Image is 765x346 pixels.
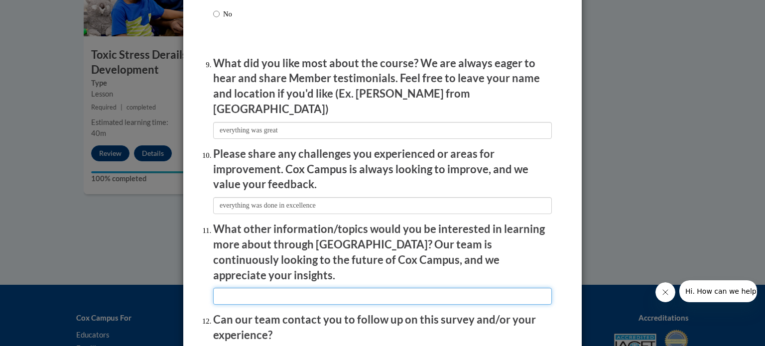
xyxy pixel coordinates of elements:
[6,7,81,15] span: Hi. How can we help?
[213,56,552,117] p: What did you like most about the course? We are always eager to hear and share Member testimonial...
[213,312,552,343] p: Can our team contact you to follow up on this survey and/or your experience?
[213,146,552,192] p: Please share any challenges you experienced or areas for improvement. Cox Campus is always lookin...
[679,280,757,302] iframe: Message from company
[213,222,552,283] p: What other information/topics would you be interested in learning more about through [GEOGRAPHIC_...
[655,282,675,302] iframe: Close message
[213,8,220,19] input: No
[223,8,234,19] p: No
